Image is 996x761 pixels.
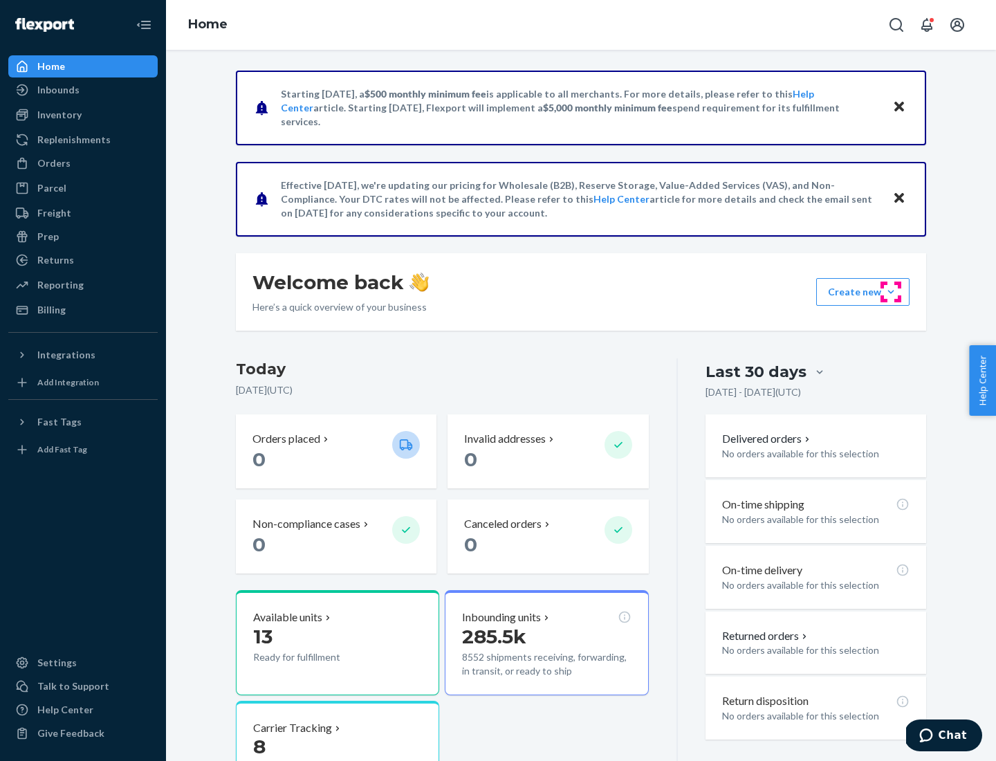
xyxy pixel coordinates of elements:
a: Prep [8,226,158,248]
h3: Today [236,358,649,380]
button: Create new [816,278,910,306]
iframe: Opens a widget where you can chat to one of our agents [906,719,982,754]
a: Returns [8,249,158,271]
div: Returns [37,253,74,267]
a: Reporting [8,274,158,296]
div: Integrations [37,348,95,362]
button: Open Search Box [883,11,910,39]
p: [DATE] ( UTC ) [236,383,649,397]
span: 13 [253,625,273,648]
ol: breadcrumbs [177,5,239,45]
a: Inbounds [8,79,158,101]
div: Replenishments [37,133,111,147]
div: Settings [37,656,77,670]
div: Inventory [37,108,82,122]
button: Help Center [969,345,996,416]
a: Add Fast Tag [8,439,158,461]
div: Add Integration [37,376,99,388]
p: No orders available for this selection [722,513,910,526]
div: Fast Tags [37,415,82,429]
p: No orders available for this selection [722,578,910,592]
p: No orders available for this selection [722,447,910,461]
div: Help Center [37,703,93,717]
p: Carrier Tracking [253,720,332,736]
div: Billing [37,303,66,317]
div: Home [37,59,65,73]
a: Home [8,55,158,77]
button: Non-compliance cases 0 [236,499,436,574]
p: Invalid addresses [464,431,546,447]
button: Open notifications [913,11,941,39]
div: Prep [37,230,59,244]
button: Invalid addresses 0 [448,414,648,488]
img: Flexport logo [15,18,74,32]
p: On-time delivery [722,562,802,578]
span: 0 [252,448,266,471]
a: Orders [8,152,158,174]
span: 0 [464,448,477,471]
div: Inbounds [37,83,80,97]
span: $500 monthly minimum fee [365,88,486,100]
button: Inbounding units285.5k8552 shipments receiving, forwarding, in transit, or ready to ship [445,590,648,695]
button: Orders placed 0 [236,414,436,488]
p: [DATE] - [DATE] ( UTC ) [705,385,801,399]
button: Close [890,98,908,118]
a: Billing [8,299,158,321]
button: Delivered orders [722,431,813,447]
span: $5,000 monthly minimum fee [543,102,672,113]
button: Give Feedback [8,722,158,744]
p: Here’s a quick overview of your business [252,300,429,314]
p: Effective [DATE], we're updating our pricing for Wholesale (B2B), Reserve Storage, Value-Added Se... [281,178,879,220]
a: Help Center [593,193,649,205]
div: Add Fast Tag [37,443,87,455]
div: Give Feedback [37,726,104,740]
p: No orders available for this selection [722,709,910,723]
a: Help Center [8,699,158,721]
button: Open account menu [943,11,971,39]
p: No orders available for this selection [722,643,910,657]
div: Orders [37,156,71,170]
button: Available units13Ready for fulfillment [236,590,439,695]
button: Fast Tags [8,411,158,433]
button: Close Navigation [130,11,158,39]
button: Close [890,189,908,209]
a: Add Integration [8,372,158,394]
button: Canceled orders 0 [448,499,648,574]
h1: Welcome back [252,270,429,295]
p: Available units [253,609,322,625]
span: 0 [464,533,477,556]
a: Settings [8,652,158,674]
p: 8552 shipments receiving, forwarding, in transit, or ready to ship [462,650,631,678]
a: Replenishments [8,129,158,151]
span: 285.5k [462,625,526,648]
p: Return disposition [722,693,809,709]
p: Canceled orders [464,516,542,532]
p: Inbounding units [462,609,541,625]
div: Reporting [37,278,84,292]
div: Freight [37,206,71,220]
a: Home [188,17,228,32]
div: Last 30 days [705,361,806,383]
a: Parcel [8,177,158,199]
button: Returned orders [722,628,810,644]
p: Orders placed [252,431,320,447]
span: 8 [253,735,266,758]
button: Talk to Support [8,675,158,697]
a: Inventory [8,104,158,126]
p: Non-compliance cases [252,516,360,532]
p: On-time shipping [722,497,804,513]
p: Starting [DATE], a is applicable to all merchants. For more details, please refer to this article... [281,87,879,129]
p: Ready for fulfillment [253,650,381,664]
img: hand-wave emoji [409,273,429,292]
div: Talk to Support [37,679,109,693]
span: 0 [252,533,266,556]
div: Parcel [37,181,66,195]
button: Integrations [8,344,158,366]
a: Freight [8,202,158,224]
